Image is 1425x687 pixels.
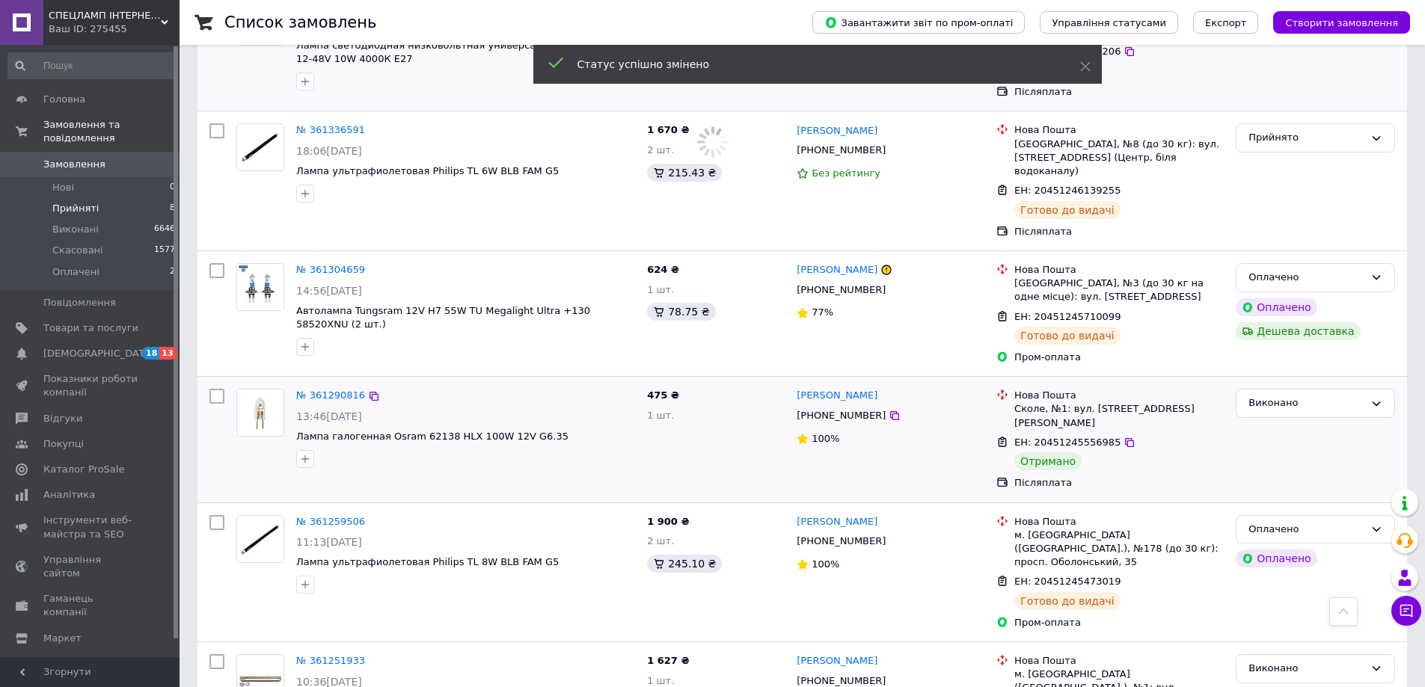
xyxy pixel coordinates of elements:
span: Маркет [43,632,82,645]
span: Створити замовлення [1285,17,1398,28]
span: [PHONE_NUMBER] [797,675,886,686]
div: Нова Пошта [1014,123,1224,137]
span: 2 шт. [647,535,674,546]
span: Завантажити звіт по пром-оплаті [824,16,1013,29]
span: Нові [52,181,74,194]
span: 1 шт. [647,284,674,295]
span: Скасовані [52,244,103,257]
div: Прийнято [1248,130,1364,146]
a: [PERSON_NAME] [797,389,877,403]
span: 475 ₴ [647,389,679,401]
span: 18 [142,347,159,360]
div: Готово до видачі [1014,327,1121,345]
span: Товари та послуги [43,321,138,335]
span: Лампа галогенная Osram 62138 HLX 100W 12V G6.35 [296,431,569,442]
span: 11:13[DATE] [296,536,362,548]
div: 215.43 ₴ [647,164,722,182]
span: СПЕЦЛАМП ІНТЕРНЕТ МАГАЗИН [49,9,161,22]
div: Статус успішно змінено [577,57,1043,72]
a: Лампа ультрафиолетовая Philips TL 6W BLB FAM G5 [296,165,559,176]
button: Управління статусами [1040,11,1178,34]
div: Оплачено [1248,522,1364,537]
a: Створити замовлення [1258,16,1410,28]
img: Фото товару [237,124,284,170]
div: Нова Пошта [1014,389,1224,402]
img: Фото товару [237,389,284,436]
a: № 361251933 [296,655,365,666]
div: Оплачено [1236,549,1317,567]
span: Замовлення [43,158,105,171]
span: Без рейтингу [812,167,880,179]
span: 1 670 ₴ [647,124,689,135]
div: Готово до видачі [1014,592,1121,610]
a: Фото товару [236,263,284,311]
div: [GEOGRAPHIC_DATA], №8 (до 30 кг): вул. [STREET_ADDRESS] (Центр, біля водоканалу) [1014,138,1224,179]
img: Фото товару [237,516,284,562]
div: Пром-оплата [1014,616,1224,629]
div: Післяплата [1014,85,1224,99]
span: ЕН: 20451245473019 [1014,576,1121,587]
button: Створити замовлення [1273,11,1410,34]
span: 1 627 ₴ [647,655,689,666]
div: 245.10 ₴ [647,555,722,573]
div: Дешева доставка [1236,322,1360,340]
span: ЕН: 20451245710099 [1014,311,1121,322]
span: Покупці [43,437,84,451]
a: [PERSON_NAME] [797,654,877,668]
span: 13:46[DATE] [296,410,362,422]
span: 1 шт. [647,675,674,686]
div: Нова Пошта [1014,654,1224,668]
button: Завантажити звіт по пром-оплаті [812,11,1025,34]
span: [DEMOGRAPHIC_DATA] [43,347,154,360]
span: Управління сайтом [43,553,138,580]
span: 100% [812,558,839,570]
h1: Список замовлень [224,13,376,31]
a: № 361259506 [296,516,365,527]
a: Фото товару [236,515,284,563]
button: Експорт [1193,11,1259,34]
div: Післяплата [1014,225,1224,238]
span: Прийняті [52,202,99,215]
span: Експорт [1205,17,1247,28]
span: 1 900 ₴ [647,516,689,527]
span: 2 [170,265,175,279]
div: Оплачено [1236,298,1317,316]
span: [PHONE_NUMBER] [797,284,886,295]
span: Оплачені [52,265,99,279]
span: Гаманець компанії [43,592,138,619]
span: 1577 [154,244,175,257]
div: Післяплата [1014,476,1224,490]
span: 6646 [154,223,175,236]
a: Фото товару [236,123,284,171]
span: Каталог ProSale [43,463,124,476]
div: Сколе, №1: вул. [STREET_ADDRESS][PERSON_NAME] [1014,402,1224,429]
span: 18:06[DATE] [296,145,362,157]
div: Готово до видачі [1014,201,1121,219]
span: 8 [170,202,175,215]
span: Інструменти веб-майстра та SEO [43,514,138,540]
span: Лампа ультрафиолетовая Philips TL 8W BLB FAM G5 [296,556,559,567]
div: 78.75 ₴ [647,303,715,321]
a: № 361290816 [296,389,365,401]
div: Оплачено [1248,270,1364,286]
a: Фото товару [236,389,284,437]
span: Головна [43,93,85,106]
span: Виконані [52,223,99,236]
span: 624 ₴ [647,264,679,275]
img: Фото товару [237,264,284,310]
span: [PHONE_NUMBER] [797,535,886,546]
a: № 361336591 [296,124,365,135]
span: Показники роботи компанії [43,372,138,399]
div: Виконано [1248,661,1364,677]
input: Пошук [7,52,177,79]
span: ЕН: 20451246139255 [1014,185,1121,196]
span: Відгуки [43,412,82,425]
span: Замовлення та повідомлення [43,118,180,145]
div: Отримано [1014,452,1082,470]
div: [GEOGRAPHIC_DATA], №3 (до 30 кг на одне місце): вул. [STREET_ADDRESS] [1014,277,1224,304]
button: Чат з покупцем [1391,596,1421,626]
span: 13 [159,347,177,360]
a: [PERSON_NAME] [797,263,877,277]
div: Виконано [1248,395,1364,411]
